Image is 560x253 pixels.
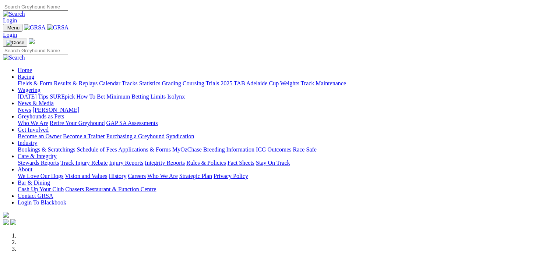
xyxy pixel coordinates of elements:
[18,160,59,166] a: Stewards Reports
[122,80,138,86] a: Tracks
[24,24,46,31] img: GRSA
[18,80,557,87] div: Racing
[139,80,161,86] a: Statistics
[203,146,254,153] a: Breeding Information
[18,67,32,73] a: Home
[172,146,202,153] a: MyOzChase
[3,24,22,32] button: Toggle navigation
[18,93,557,100] div: Wagering
[65,186,156,192] a: Chasers Restaurant & Function Centre
[280,80,299,86] a: Weights
[65,173,107,179] a: Vision and Values
[293,146,316,153] a: Race Safe
[50,93,75,100] a: SUREpick
[106,93,166,100] a: Minimum Betting Limits
[3,54,25,61] img: Search
[54,80,98,86] a: Results & Replays
[183,80,204,86] a: Coursing
[18,173,557,179] div: About
[18,126,49,133] a: Get Involved
[18,160,557,166] div: Care & Integrity
[18,146,557,153] div: Industry
[10,219,16,225] img: twitter.svg
[18,87,40,93] a: Wagering
[301,80,346,86] a: Track Maintenance
[18,100,54,106] a: News & Media
[3,11,25,17] img: Search
[106,133,165,139] a: Purchasing a Greyhound
[162,80,181,86] a: Grading
[3,17,17,24] a: Login
[3,219,9,225] img: facebook.svg
[256,146,291,153] a: ICG Outcomes
[18,113,64,120] a: Greyhounds as Pets
[145,160,185,166] a: Integrity Reports
[3,47,68,54] input: Search
[18,186,557,193] div: Bar & Dining
[221,80,279,86] a: 2025 TAB Adelaide Cup
[47,24,69,31] img: GRSA
[18,133,557,140] div: Get Involved
[3,32,17,38] a: Login
[18,93,48,100] a: [DATE] Tips
[147,173,178,179] a: Who We Are
[18,199,66,206] a: Login To Blackbook
[18,120,48,126] a: Who We Are
[18,153,57,159] a: Care & Integrity
[29,38,35,44] img: logo-grsa-white.png
[18,193,53,199] a: Contact GRSA
[228,160,254,166] a: Fact Sheets
[109,173,126,179] a: History
[167,93,185,100] a: Isolynx
[109,160,143,166] a: Injury Reports
[128,173,146,179] a: Careers
[18,173,63,179] a: We Love Our Dogs
[214,173,248,179] a: Privacy Policy
[3,39,27,47] button: Toggle navigation
[7,25,20,31] span: Menu
[18,74,34,80] a: Racing
[60,160,108,166] a: Track Injury Rebate
[205,80,219,86] a: Trials
[18,179,50,186] a: Bar & Dining
[18,133,61,139] a: Become an Owner
[106,120,158,126] a: GAP SA Assessments
[3,212,9,218] img: logo-grsa-white.png
[77,146,117,153] a: Schedule of Fees
[6,40,24,46] img: Close
[166,133,194,139] a: Syndication
[18,140,37,146] a: Industry
[18,80,52,86] a: Fields & Form
[3,3,68,11] input: Search
[256,160,290,166] a: Stay On Track
[118,146,171,153] a: Applications & Forms
[186,160,226,166] a: Rules & Policies
[18,120,557,126] div: Greyhounds as Pets
[18,146,75,153] a: Bookings & Scratchings
[18,107,557,113] div: News & Media
[99,80,120,86] a: Calendar
[179,173,212,179] a: Strategic Plan
[18,107,31,113] a: News
[18,166,32,172] a: About
[77,93,105,100] a: How To Bet
[50,120,105,126] a: Retire Your Greyhound
[18,186,64,192] a: Cash Up Your Club
[32,107,79,113] a: [PERSON_NAME]
[63,133,105,139] a: Become a Trainer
